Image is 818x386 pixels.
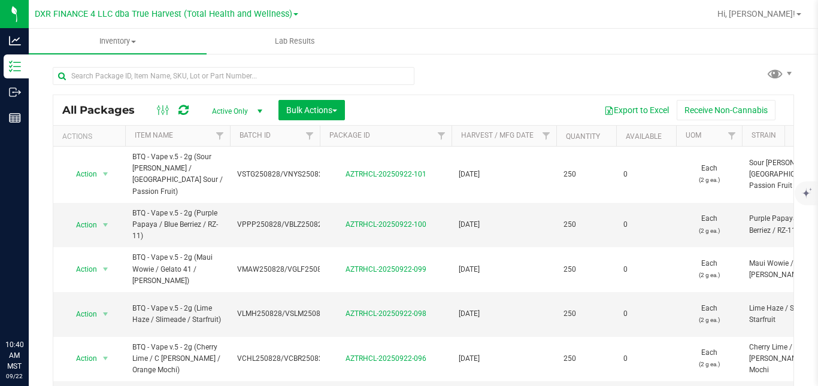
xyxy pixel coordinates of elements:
[237,169,373,180] span: VSTG250828/VNYS250828/VPSF250828
[9,86,21,98] inline-svg: Outbound
[237,264,380,275] span: VMAW250828/VGLF250828/VMAM250828
[432,126,452,146] a: Filter
[329,131,370,139] a: Package ID
[722,126,742,146] a: Filter
[566,132,600,141] a: Quantity
[278,100,345,120] button: Bulk Actions
[459,219,549,230] span: [DATE]
[537,126,556,146] a: Filter
[132,151,223,197] span: BTQ - Vape v.5 - 2g (Sour [PERSON_NAME] / [GEOGRAPHIC_DATA] Sour / Passion Fruit)
[12,290,48,326] iframe: Resource center
[683,314,735,326] p: (2 g ea.)
[686,131,701,139] a: UOM
[132,342,223,376] span: BTQ - Vape v.5 - 2g (Cherry Lime / C [PERSON_NAME] / Orange Mochi)
[623,353,669,364] span: 0
[683,258,735,281] span: Each
[35,288,50,303] iframe: Resource center unread badge
[459,264,549,275] span: [DATE]
[563,169,609,180] span: 250
[596,100,677,120] button: Export to Excel
[237,219,372,230] span: VPPP250828/VBLZ250828/VRZE250828
[683,269,735,281] p: (2 g ea.)
[683,174,735,186] p: (2 g ea.)
[65,217,98,233] span: Action
[459,308,549,320] span: [DATE]
[461,131,534,139] a: Harvest / Mfg Date
[459,353,549,364] span: [DATE]
[563,308,609,320] span: 250
[300,126,320,146] a: Filter
[65,306,98,323] span: Action
[346,309,426,318] a: AZTRHCL-20250922-098
[346,220,426,229] a: AZTRHCL-20250922-100
[623,264,669,275] span: 0
[29,36,207,47] span: Inventory
[240,131,271,139] a: Batch ID
[135,131,173,139] a: Item Name
[237,353,375,364] span: VCHL250828/VCBR250828/VORM250828
[98,166,113,183] span: select
[207,29,384,54] a: Lab Results
[98,217,113,233] span: select
[346,265,426,273] a: AZTRHCL-20250922-099
[286,105,337,115] span: Bulk Actions
[62,132,120,141] div: Actions
[237,308,374,320] span: VLMH250828/VSLM250828/VSFT250828
[53,67,414,85] input: Search Package ID, Item Name, SKU, Lot or Part Number...
[132,252,223,287] span: BTQ - Vape v.5 - 2g (Maui Wowie / Gelato 41 / [PERSON_NAME])
[683,163,735,186] span: Each
[65,261,98,278] span: Action
[459,169,549,180] span: [DATE]
[132,208,223,242] span: BTQ - Vape v.5 - 2g (Purple Papaya / Blue Berriez / RZ-11)
[9,35,21,47] inline-svg: Analytics
[623,308,669,320] span: 0
[65,166,98,183] span: Action
[346,354,426,363] a: AZTRHCL-20250922-096
[623,169,669,180] span: 0
[677,100,775,120] button: Receive Non-Cannabis
[29,29,207,54] a: Inventory
[683,213,735,236] span: Each
[98,350,113,367] span: select
[683,347,735,370] span: Each
[132,303,223,326] span: BTQ - Vape v.5 - 2g (Lime Haze / Slimeade / Starfruit)
[35,9,292,19] span: DXR FINANCE 4 LLC dba True Harvest (Total Health and Wellness)
[683,225,735,236] p: (2 g ea.)
[98,306,113,323] span: select
[346,170,426,178] a: AZTRHCL-20250922-101
[752,131,776,139] a: Strain
[683,303,735,326] span: Each
[98,261,113,278] span: select
[563,353,609,364] span: 250
[9,112,21,124] inline-svg: Reports
[683,358,735,370] p: (2 g ea.)
[563,219,609,230] span: 250
[623,219,669,230] span: 0
[9,60,21,72] inline-svg: Inventory
[65,350,98,367] span: Action
[626,132,662,141] a: Available
[5,339,23,372] p: 10:40 AM MST
[259,36,331,47] span: Lab Results
[5,372,23,381] p: 09/22
[62,104,147,117] span: All Packages
[563,264,609,275] span: 250
[717,9,795,19] span: Hi, [PERSON_NAME]!
[210,126,230,146] a: Filter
